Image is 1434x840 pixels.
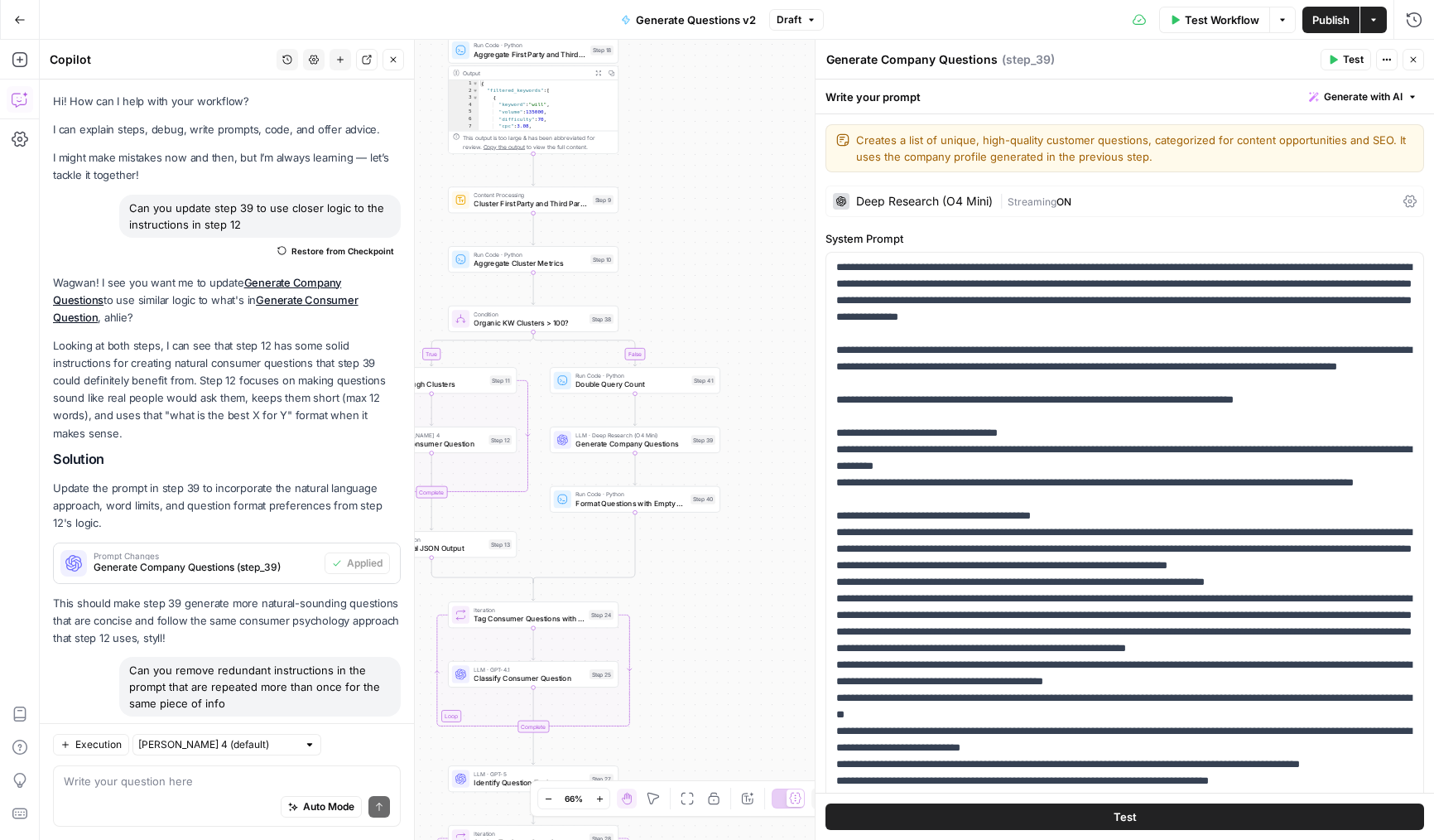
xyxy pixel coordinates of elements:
[550,367,720,393] div: Run Code · PythonDouble Query CountStep 41
[346,531,517,558] div: Run Code · PythonCompile Final JSON OutputStep 13
[488,435,512,445] div: Step 12
[53,480,401,532] p: Update the prompt in step 39 to incorporate the natural language approach, word limits, and quest...
[474,665,585,674] span: LLM · GPT-4.1
[449,94,479,102] div: 3
[1324,89,1403,104] span: Generate with AI
[50,51,272,68] div: Copilot
[691,495,715,504] div: Step 40
[138,736,297,753] input: Claude Sonnet 4 (default)
[474,258,586,268] span: Aggregate Cluster Metrics
[474,673,585,683] span: Classify Consumer Question
[589,669,614,679] div: Step 25
[448,601,618,628] div: LoopIterationTag Consumer Questions with AttributesStep 24
[533,332,637,366] g: Edge from step_38 to step_41
[575,438,686,449] span: Generate Company Questions
[575,371,687,380] span: Run Code · Python
[372,535,484,544] span: Run Code · Python
[1159,7,1269,33] button: Test Workflow
[1321,49,1371,70] button: Test
[53,734,129,756] button: Execution
[53,293,358,324] a: Generate Consumer Question
[449,80,479,88] div: 1
[53,337,401,442] p: Looking at both steps, I can see that step 12 has some solid instructions for creating natural co...
[449,87,479,94] div: 2
[53,121,401,138] p: I can explain steps, debug, write prompts, code, and offer advice.
[303,799,354,814] span: Auto Mode
[119,195,401,238] div: Can you update step 39 to use closer logic to the instructions in step 12
[474,191,588,200] span: Content Processing
[372,371,485,380] span: Iteration
[472,87,478,94] span: Toggle code folding, rows 2 through 1158
[550,486,720,513] div: Run Code · PythonFormat Questions with Empty MetricsStep 40
[449,116,479,123] div: 6
[532,154,535,186] g: Edge from step_18 to step_9
[448,306,618,332] div: ConditionOrganic KW Clusters > 100?Step 38
[590,254,614,264] div: Step 10
[532,732,535,765] g: Edge from step_24-iteration-end to step_27
[281,796,362,818] button: Auto Mode
[94,552,318,560] span: Prompt Changes
[575,379,687,389] span: Double Query Count
[53,595,401,647] p: This should make step 39 generate more natural-sounding questions that are concise and follow the...
[999,192,1008,209] span: |
[856,196,993,207] div: Deep Research (O4 Mini)
[1312,12,1350,28] span: Publish
[825,804,1424,830] button: Test
[488,539,512,549] div: Step 13
[1343,52,1364,67] span: Test
[430,332,533,366] g: Edge from step_38 to step_11
[463,69,588,78] div: Output
[431,558,533,583] g: Edge from step_13 to step_38-conditional-end
[449,123,479,130] div: 7
[816,80,1434,113] div: Write your prompt
[448,246,618,273] div: Run Code · PythonAggregate Cluster MetricsStep 10
[346,486,517,499] div: Complete
[532,628,535,660] g: Edge from step_24 to step_25
[589,774,614,784] div: Step 27
[565,792,583,805] span: 66%
[589,610,614,620] div: Step 24
[593,195,614,205] div: Step 9
[53,451,401,467] h2: Solution
[94,560,318,575] span: Generate Company Questions (step_39)
[532,792,535,824] g: Edge from step_27 to step_28
[691,375,715,385] div: Step 41
[448,721,618,733] div: Complete
[474,250,586,259] span: Run Code · Python
[448,37,618,154] div: Run Code · PythonAggregate First Party and Third Party KeywordsStep 18Output{ "filtered_keywords"...
[1056,196,1071,208] span: ON
[633,393,637,426] g: Edge from step_41 to step_39
[636,12,756,28] span: Generate Questions v2
[825,230,1424,247] label: System Prompt
[53,93,401,110] p: Hi! How can I help with your workflow?
[53,276,341,307] a: Generate Company Questions
[372,438,484,449] span: Generate Consumer Question
[575,490,686,499] span: Run Code · Python
[533,513,635,583] g: Edge from step_40 to step_38-conditional-end
[474,829,585,838] span: Iteration
[372,431,484,440] span: LLM · [PERSON_NAME] 4
[484,143,525,150] span: Copy the output
[474,613,585,624] span: Tag Consumer Questions with Attributes
[291,244,394,258] span: Restore from Checkpoint
[1008,196,1056,208] span: Streaming
[1114,809,1137,825] span: Test
[463,133,614,151] div: This output is too large & has been abbreviated for review. to view the full content.
[53,274,401,326] p: Wagwan! I see you want me to update to use similar logic to what's in , ahlie?
[455,195,466,205] img: 14hgftugzlhicq6oh3k7w4rc46c1
[589,314,614,324] div: Step 38
[372,543,484,553] span: Compile Final JSON Output
[474,41,586,50] span: Run Code · Python
[448,186,618,213] div: Content ProcessingCluster First Party and Third Party KeywordsStep 9
[119,657,401,717] div: Can you remove redundant instructions in the prompt that are repeated more than once for the same...
[474,606,585,615] span: Iteration
[532,213,535,245] g: Edge from step_9 to step_10
[75,737,122,752] span: Execution
[474,317,585,328] span: Organic KW Clusters > 100?
[691,435,715,445] div: Step 39
[346,367,517,393] div: LoopIterationIterate Through ClustersStep 11
[372,379,485,389] span: Iterate Through Clusters
[575,498,686,509] span: Format Questions with Empty Metrics
[633,453,637,485] g: Edge from step_39 to step_40
[416,486,447,499] div: Complete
